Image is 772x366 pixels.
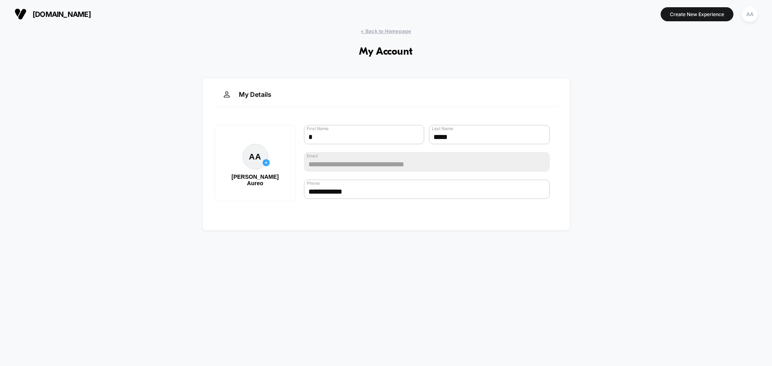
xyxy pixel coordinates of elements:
button: AA[PERSON_NAME] Aureo [215,125,296,201]
button: AA [739,6,760,22]
button: Create New Experience [661,7,733,21]
button: [DOMAIN_NAME] [12,8,93,20]
p: [PERSON_NAME] Aureo [223,174,287,186]
div: AA [742,6,758,22]
span: < Back to Homepage [361,28,411,34]
h1: My Account [359,46,413,58]
div: AA [242,144,268,170]
span: [DOMAIN_NAME] [33,10,91,18]
div: My Details [215,90,558,107]
img: Visually logo [14,8,27,20]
